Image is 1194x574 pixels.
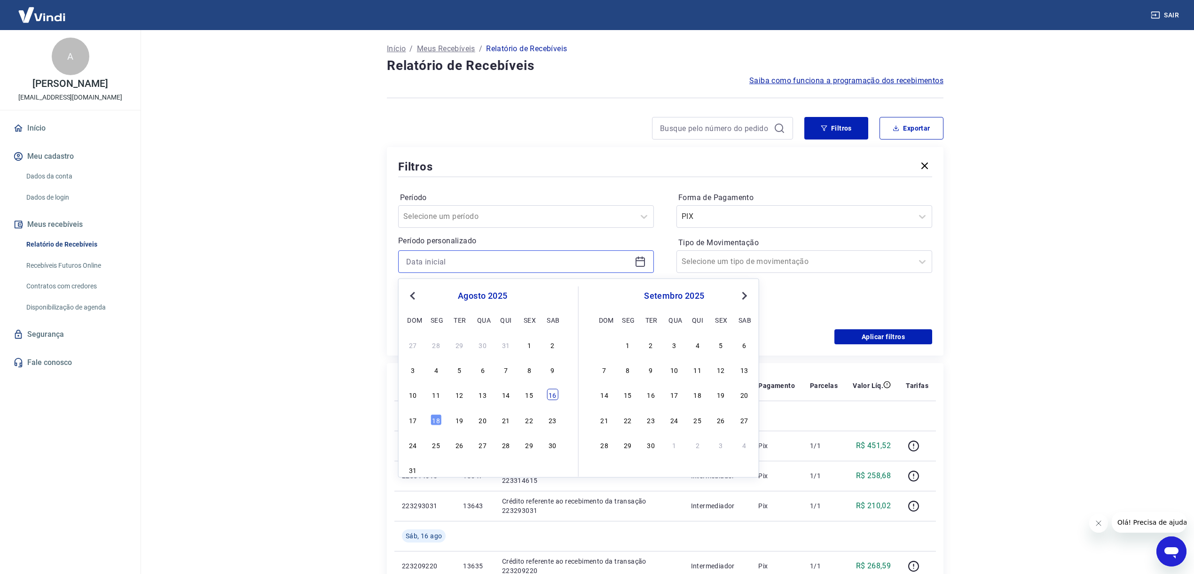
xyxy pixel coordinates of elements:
[622,364,633,375] div: Choose segunda-feira, 8 de setembro de 2025
[599,414,610,425] div: Choose domingo, 21 de setembro de 2025
[738,389,750,400] div: Choose sábado, 20 de setembro de 2025
[400,192,652,203] label: Período
[407,339,418,350] div: Choose domingo, 27 de julho de 2025
[477,464,488,475] div: Choose quarta-feira, 3 de setembro de 2025
[454,339,465,350] div: Choose terça-feira, 29 de julho de 2025
[645,314,657,325] div: ter
[11,118,129,139] a: Início
[11,352,129,373] a: Fale conosco
[810,441,838,450] p: 1/1
[691,501,744,511] p: Intermediador
[454,389,465,400] div: Choose terça-feira, 12 de agosto de 2025
[692,439,703,450] div: Choose quinta-feira, 2 de outubro de 2025
[431,464,442,475] div: Choose segunda-feira, 1 de setembro de 2025
[11,324,129,345] a: Segurança
[500,464,511,475] div: Choose quinta-feira, 4 de setembro de 2025
[431,389,442,400] div: Choose segunda-feira, 11 de agosto de 2025
[454,364,465,375] div: Choose terça-feira, 5 de agosto de 2025
[18,93,122,102] p: [EMAIL_ADDRESS][DOMAIN_NAME]
[856,440,891,451] p: R$ 451,52
[407,464,418,475] div: Choose domingo, 31 de agosto de 2025
[11,214,129,235] button: Meus recebíveis
[32,79,108,89] p: [PERSON_NAME]
[398,159,433,174] h5: Filtros
[406,338,559,477] div: month 2025-08
[1149,7,1183,24] button: Sair
[678,192,930,203] label: Forma de Pagamento
[500,314,511,325] div: qui
[524,364,535,375] div: Choose sexta-feira, 8 de agosto de 2025
[524,389,535,400] div: Choose sexta-feira, 15 de agosto de 2025
[738,414,750,425] div: Choose sábado, 27 de setembro de 2025
[810,561,838,571] p: 1/1
[454,464,465,475] div: Choose terça-feira, 2 de setembro de 2025
[547,314,558,325] div: sab
[645,439,657,450] div: Choose terça-feira, 30 de setembro de 2025
[668,439,680,450] div: Choose quarta-feira, 1 de outubro de 2025
[691,561,744,571] p: Intermediador
[856,560,891,572] p: R$ 268,59
[668,414,680,425] div: Choose quarta-feira, 24 de setembro de 2025
[692,414,703,425] div: Choose quinta-feira, 25 de setembro de 2025
[810,501,838,511] p: 1/1
[599,364,610,375] div: Choose domingo, 7 de setembro de 2025
[524,314,535,325] div: sex
[454,439,465,450] div: Choose terça-feira, 26 de agosto de 2025
[463,561,487,571] p: 13635
[11,0,72,29] img: Vindi
[406,255,631,269] input: Data inicial
[692,314,703,325] div: qui
[1112,512,1186,533] iframe: Mensagem da empresa
[52,38,89,75] div: A
[645,364,657,375] div: Choose terça-feira, 9 de setembro de 2025
[431,314,442,325] div: seg
[547,439,558,450] div: Choose sábado, 30 de agosto de 2025
[23,256,129,275] a: Recebíveis Futuros Online
[524,414,535,425] div: Choose sexta-feira, 22 de agosto de 2025
[660,121,770,135] input: Busque pelo número do pedido
[599,389,610,400] div: Choose domingo, 14 de setembro de 2025
[749,75,943,86] a: Saiba como funciona a programação dos recebimentos
[407,364,418,375] div: Choose domingo, 3 de agosto de 2025
[417,43,475,54] a: Meus Recebíveis
[402,561,448,571] p: 223209220
[758,471,795,481] p: Pix
[853,381,883,390] p: Valor Líq.
[715,339,726,350] div: Choose sexta-feira, 5 de setembro de 2025
[431,339,442,350] div: Choose segunda-feira, 28 de julho de 2025
[406,531,442,541] span: Sáb, 16 ago
[23,235,129,254] a: Relatório de Recebíveis
[407,290,418,302] button: Previous Month
[387,43,406,54] p: Início
[500,389,511,400] div: Choose quinta-feira, 14 de agosto de 2025
[599,314,610,325] div: dom
[597,338,751,451] div: month 2025-09
[547,339,558,350] div: Choose sábado, 2 de agosto de 2025
[11,146,129,167] button: Meu cadastro
[715,364,726,375] div: Choose sexta-feira, 12 de setembro de 2025
[23,298,129,317] a: Disponibilização de agenda
[692,364,703,375] div: Choose quinta-feira, 11 de setembro de 2025
[23,167,129,186] a: Dados da conta
[479,43,482,54] p: /
[597,290,751,302] div: setembro 2025
[622,414,633,425] div: Choose segunda-feira, 22 de setembro de 2025
[477,339,488,350] div: Choose quarta-feira, 30 de julho de 2025
[500,339,511,350] div: Choose quinta-feira, 31 de julho de 2025
[23,277,129,296] a: Contratos com credores
[678,237,930,248] label: Tipo de Movimentação
[407,314,418,325] div: dom
[477,439,488,450] div: Choose quarta-feira, 27 de agosto de 2025
[547,364,558,375] div: Choose sábado, 9 de agosto de 2025
[431,364,442,375] div: Choose segunda-feira, 4 de agosto de 2025
[758,441,795,450] p: Pix
[454,314,465,325] div: ter
[431,414,442,425] div: Choose segunda-feira, 18 de agosto de 2025
[758,561,795,571] p: Pix
[645,339,657,350] div: Choose terça-feira, 2 de setembro de 2025
[500,364,511,375] div: Choose quinta-feira, 7 de agosto de 2025
[622,339,633,350] div: Choose segunda-feira, 1 de setembro de 2025
[738,364,750,375] div: Choose sábado, 13 de setembro de 2025
[477,364,488,375] div: Choose quarta-feira, 6 de agosto de 2025
[477,389,488,400] div: Choose quarta-feira, 13 de agosto de 2025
